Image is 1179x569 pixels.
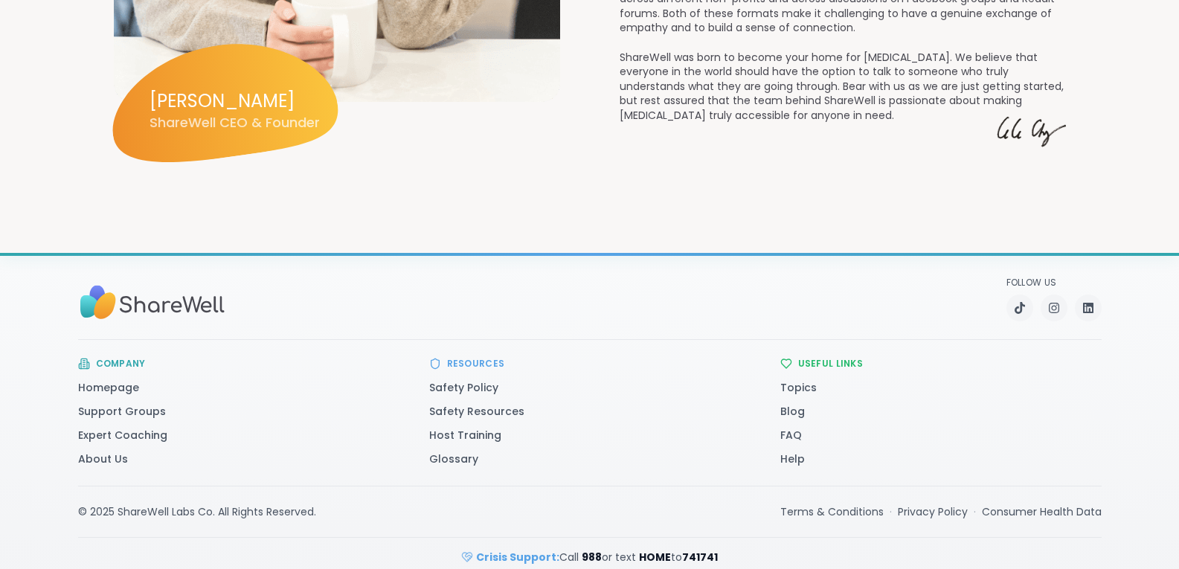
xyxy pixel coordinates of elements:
a: Blog [780,404,805,419]
a: Support Groups [78,404,166,419]
a: Expert Coaching [78,428,167,443]
h3: Resources [447,358,505,370]
strong: Crisis Support: [476,550,559,565]
strong: 741741 [682,550,718,565]
a: Instagram [1041,295,1067,321]
span: · [890,504,892,519]
a: About Us [78,451,128,466]
a: Safety Resources [429,404,524,419]
strong: 988 [582,550,602,565]
a: Host Training [429,428,501,443]
a: TikTok [1006,295,1033,321]
span: [PERSON_NAME] [150,89,320,114]
span: ShareWell CEO & Founder [150,113,320,132]
span: Call or text to [476,550,718,565]
img: CeCe Signature [992,109,1066,158]
p: Follow Us [1006,277,1102,289]
a: Safety Policy [429,380,498,395]
a: Topics [780,380,817,395]
h3: Useful Links [798,358,864,370]
span: · [974,504,976,519]
a: LinkedIn [1075,295,1102,321]
img: Sharewell [78,278,227,327]
a: Privacy Policy [898,504,968,519]
a: Consumer Health Data [982,504,1102,519]
a: Homepage [78,380,139,395]
a: FAQ [780,428,802,443]
strong: HOME [639,550,671,565]
h3: Company [96,358,146,370]
div: © 2025 ShareWell Labs Co. All Rights Reserved. [78,504,316,519]
a: Terms & Conditions [780,504,884,519]
a: Glossary [429,451,478,466]
a: Help [780,451,805,466]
